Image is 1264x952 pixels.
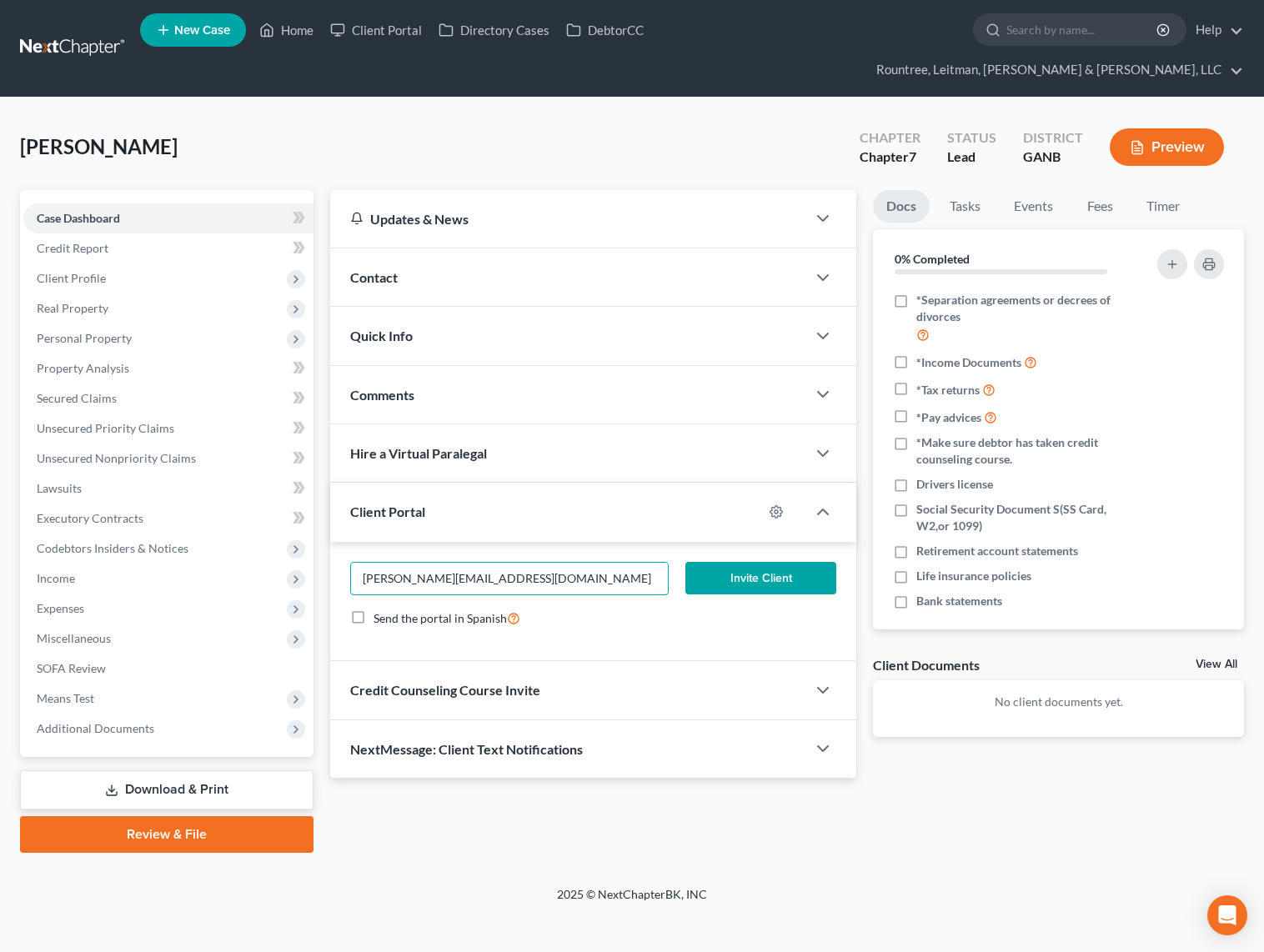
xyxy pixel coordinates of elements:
span: Quick Info [350,328,413,343]
span: Real Property [37,301,108,315]
a: Timer [1133,190,1193,223]
input: Enter email [351,563,668,594]
span: Additional Documents [37,721,154,735]
span: Hire a Virtual Paralegal [350,445,487,461]
span: Executory Contracts [37,511,143,525]
div: 2025 © NextChapterBK, INC [157,886,1107,916]
div: Client Documents [873,656,980,674]
a: Client Portal [322,15,430,45]
input: Search by name... [1006,14,1159,45]
a: Events [1001,190,1066,223]
span: *Income Documents [916,354,1021,371]
span: 7 [909,148,916,164]
span: Drivers license [916,476,993,493]
span: [PERSON_NAME] [20,134,178,158]
span: Contact [350,269,398,285]
a: Home [251,15,322,45]
a: Unsecured Priority Claims [23,413,313,443]
div: Open Intercom Messenger [1207,895,1247,935]
a: Fees [1073,190,1126,223]
p: No client documents yet. [886,694,1231,710]
span: Lawsuits [37,481,82,495]
div: District [1023,128,1083,148]
span: Property Analysis [37,361,129,375]
span: Case Dashboard [37,211,120,225]
span: Unsecured Priority Claims [37,421,174,435]
span: Send the portal in Spanish [374,611,507,625]
a: SOFA Review [23,654,313,684]
span: Means Test [37,691,94,705]
a: DebtorCC [558,15,652,45]
span: Credit Counseling Course Invite [350,682,540,698]
div: Lead [947,148,996,167]
span: Unsecured Nonpriority Claims [37,451,196,465]
a: Lawsuits [23,473,313,504]
span: Expenses [37,601,84,615]
span: Miscellaneous [37,631,111,645]
span: Secured Claims [37,391,117,405]
div: Status [947,128,996,148]
span: NextMessage: Client Text Notifications [350,741,583,757]
a: Directory Cases [430,15,558,45]
a: Tasks [936,190,994,223]
a: View All [1196,659,1237,670]
span: Client Portal [350,504,425,519]
span: Personal Property [37,331,132,345]
span: New Case [174,24,230,37]
a: Case Dashboard [23,203,313,233]
span: Bank statements [916,593,1002,609]
button: Invite Client [685,562,836,595]
span: Life insurance policies [916,568,1031,584]
a: Rountree, Leitman, [PERSON_NAME] & [PERSON_NAME], LLC [868,55,1243,85]
a: Download & Print [20,770,313,809]
span: Codebtors Insiders & Notices [37,541,188,555]
span: Comments [350,387,414,403]
span: Retirement account statements [916,543,1078,559]
span: Social Security Document S(SS Card, W2,or 1099) [916,501,1137,534]
a: Help [1187,15,1243,45]
a: Review & File [20,816,313,853]
div: Chapter [860,148,920,167]
span: *Pay advices [916,409,981,426]
span: Credit Report [37,241,108,255]
a: Unsecured Nonpriority Claims [23,443,313,473]
span: *Tax returns [916,382,980,398]
button: Preview [1110,128,1224,166]
div: GANB [1023,148,1083,167]
span: Client Profile [37,271,106,285]
a: Docs [873,190,930,223]
a: Secured Claims [23,383,313,413]
div: Updates & News [350,210,786,228]
span: *Separation agreements or decrees of divorces [916,292,1137,325]
div: Chapter [860,128,920,148]
a: Property Analysis [23,353,313,383]
a: Executory Contracts [23,504,313,534]
strong: 0% Completed [895,252,970,266]
a: Credit Report [23,233,313,263]
span: SOFA Review [37,661,106,675]
span: *Make sure debtor has taken credit counseling course. [916,434,1137,468]
span: Income [37,571,75,585]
